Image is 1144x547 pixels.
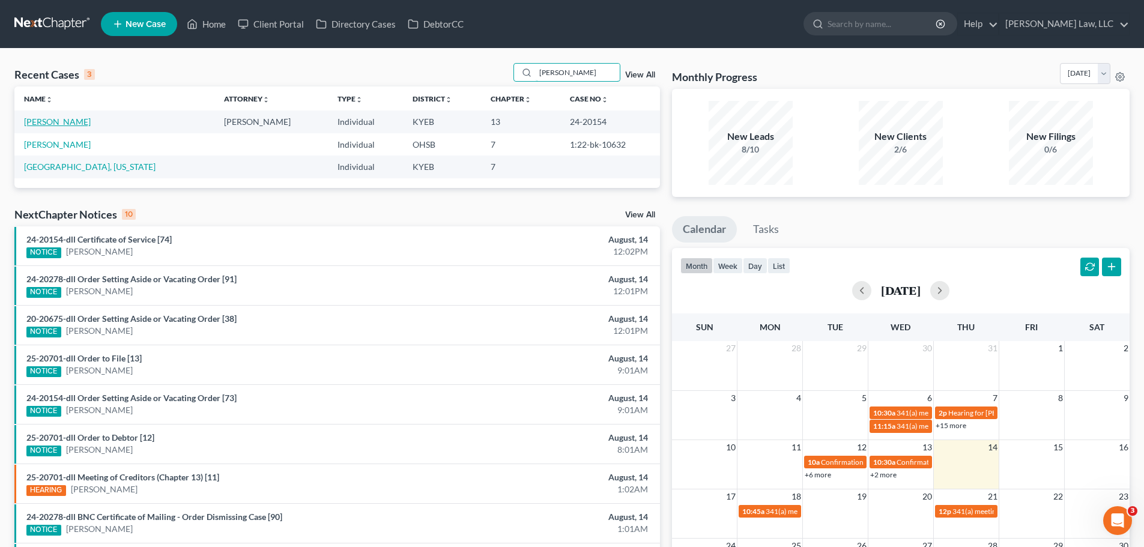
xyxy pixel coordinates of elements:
div: 12:01PM [449,285,648,297]
span: Thu [957,322,975,332]
a: [PERSON_NAME] [66,285,133,297]
span: 9 [1122,391,1130,405]
span: 3 [1128,506,1137,516]
span: 27 [725,341,737,355]
a: [PERSON_NAME] Law, LLC [999,13,1129,35]
span: Sun [696,322,713,332]
a: Case Nounfold_more [570,94,608,103]
a: [PERSON_NAME] [66,246,133,258]
div: New Filings [1009,130,1093,144]
a: [PERSON_NAME] [24,139,91,150]
i: unfold_more [262,96,270,103]
span: Wed [891,322,910,332]
span: 6 [926,391,933,405]
a: Chapterunfold_more [491,94,531,103]
div: 0/6 [1009,144,1093,156]
td: OHSB [403,133,481,156]
div: 8/10 [709,144,793,156]
a: 25-20701-dll Order to File [13] [26,353,142,363]
div: 3 [84,69,95,80]
div: August, 14 [449,511,648,523]
div: 1:02AM [449,483,648,495]
div: 9:01AM [449,364,648,376]
span: 12p [939,507,951,516]
td: Individual [328,156,403,178]
span: 10:45a [742,507,764,516]
div: 10 [122,209,136,220]
div: NOTICE [26,287,61,298]
a: Districtunfold_more [413,94,452,103]
div: Recent Cases [14,67,95,82]
a: Attorneyunfold_more [224,94,270,103]
i: unfold_more [524,96,531,103]
span: 7 [991,391,999,405]
h3: Monthly Progress [672,70,757,84]
span: 11 [790,440,802,455]
span: 29 [856,341,868,355]
div: August, 14 [449,273,648,285]
div: 8:01AM [449,444,648,456]
span: 341(a) meeting for [PERSON_NAME] [897,408,1012,417]
td: 1:22-bk-10632 [560,133,660,156]
div: August, 14 [449,432,648,444]
a: [PERSON_NAME] [66,444,133,456]
a: [PERSON_NAME] [66,325,133,337]
span: 14 [987,440,999,455]
span: 21 [987,489,999,504]
div: NextChapter Notices [14,207,136,222]
span: 4 [795,391,802,405]
span: New Case [126,20,166,29]
a: 24-20278-dll Order Setting Aside or Vacating Order [91] [26,274,237,284]
span: 31 [987,341,999,355]
a: Nameunfold_more [24,94,53,103]
div: NOTICE [26,525,61,536]
span: 341(a) meeting for [PERSON_NAME] [897,422,1012,431]
span: Tue [828,322,843,332]
span: Confirmation hearing for [PERSON_NAME] & [PERSON_NAME] [897,458,1097,467]
span: 15 [1052,440,1064,455]
div: 1:01AM [449,523,648,535]
span: 28 [790,341,802,355]
span: 10 [725,440,737,455]
a: Help [958,13,998,35]
span: 20 [921,489,933,504]
span: 10a [808,458,820,467]
a: 20-20675-dll Order Setting Aside or Vacating Order [38] [26,313,237,324]
td: Individual [328,133,403,156]
span: 8 [1057,391,1064,405]
span: Sat [1089,322,1104,332]
div: NOTICE [26,247,61,258]
input: Search by name... [828,13,937,35]
div: 2/6 [859,144,943,156]
td: Individual [328,110,403,133]
a: Home [181,13,232,35]
a: [PERSON_NAME] [66,523,133,535]
a: 24-20154-dll Certificate of Service [74] [26,234,172,244]
div: August, 14 [449,234,648,246]
div: HEARING [26,485,66,496]
a: View All [625,71,655,79]
a: Client Portal [232,13,310,35]
span: 30 [921,341,933,355]
a: Calendar [672,216,737,243]
div: August, 14 [449,352,648,364]
span: 16 [1118,440,1130,455]
span: 10:30a [873,408,895,417]
span: 23 [1118,489,1130,504]
a: 25-20701-dll Order to Debtor [12] [26,432,154,443]
a: 24-20154-dll Order Setting Aside or Vacating Order [73] [26,393,237,403]
a: [PERSON_NAME] [66,364,133,376]
span: Fri [1025,322,1038,332]
td: KYEB [403,156,481,178]
button: day [743,258,767,274]
a: +2 more [870,470,897,479]
i: unfold_more [356,96,363,103]
div: NOTICE [26,366,61,377]
td: [PERSON_NAME] [214,110,328,133]
span: 17 [725,489,737,504]
a: [PERSON_NAME] [71,483,138,495]
span: Hearing for [PERSON_NAME] [948,408,1042,417]
iframe: Intercom live chat [1103,506,1132,535]
span: 2 [1122,341,1130,355]
span: 2p [939,408,947,417]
